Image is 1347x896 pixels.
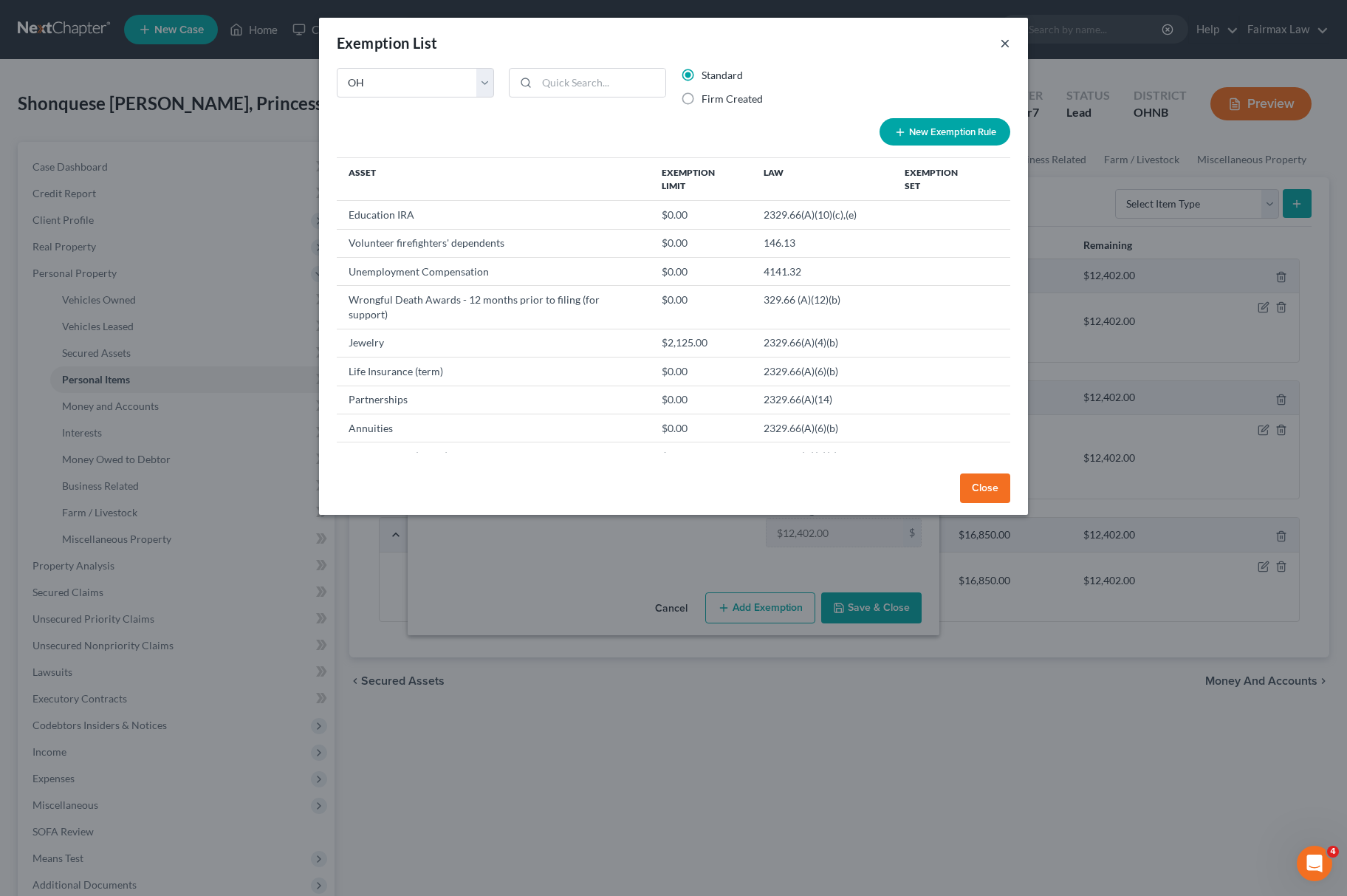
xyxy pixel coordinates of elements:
button: New Exemption Rule [880,118,1010,146]
th: Exemption Set [893,158,987,201]
td: Jewelry [337,329,650,357]
td: $0.00 [650,358,752,386]
td: Education IRA [337,201,650,229]
td: $0.00 [650,442,752,471]
td: $0.00 [650,257,752,285]
td: 2329.66(A)(6)(c) [752,442,894,471]
span: 4 [1327,846,1339,858]
td: 2329.66(A)(4)(b) [752,329,894,357]
td: 2329.66(A)(10)(c),(e) [752,201,894,229]
td: 4141.32 [752,257,894,285]
th: Exemption Limit [650,158,752,201]
td: $0.00 [650,386,752,414]
td: Volunteer firefighters' dependents [337,229,650,257]
td: Life Insurance (term) [337,358,650,386]
input: Quick Search... [537,69,665,97]
td: 2329.66(A)(6)(b) [752,414,894,442]
td: $0.00 [650,414,752,442]
td: 329.66 (A)(12)(b) [752,286,894,329]
label: Standard [702,68,743,83]
button: Close [960,473,1010,503]
iframe: Intercom live chat [1297,846,1332,881]
th: Asset [337,158,650,201]
td: 146.13 [752,229,894,257]
div: Exemption List [337,33,438,53]
td: $0.00 [650,286,752,329]
td: $0.00 [650,229,752,257]
td: Annuities [337,414,650,442]
td: $0.00 [650,201,752,229]
td: 2329.66(A)(6)(b) [752,358,894,386]
td: Partnerships [337,386,650,414]
td: Life Insurance (group) [337,442,650,471]
td: $2,125.00 [650,329,752,357]
td: Wrongful Death Awards - 12 months prior to filing (for support) [337,286,650,329]
button: × [1000,34,1010,52]
td: Unemployment Compensation [337,257,650,285]
td: 2329.66(A)(14) [752,386,894,414]
th: Law [752,158,894,201]
label: Firm Created [702,92,763,106]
